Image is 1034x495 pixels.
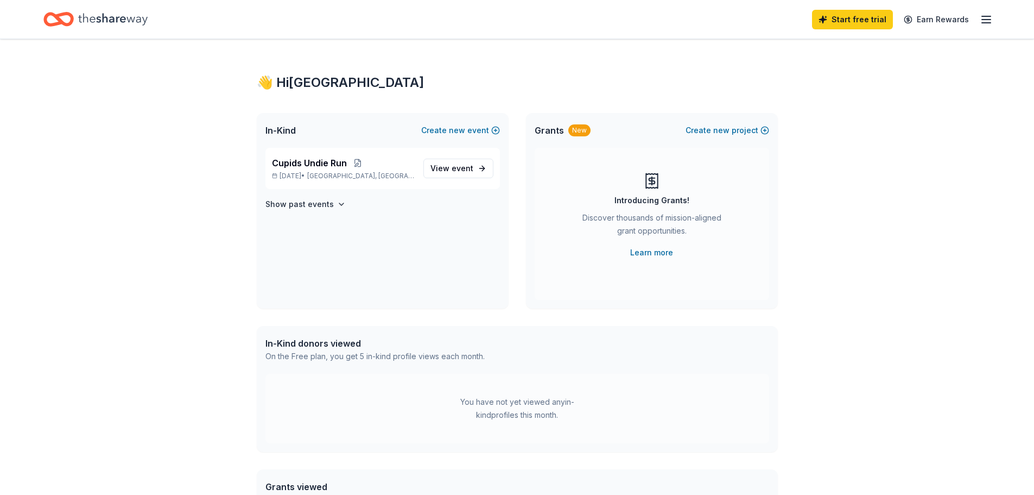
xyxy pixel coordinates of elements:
div: You have not yet viewed any in-kind profiles this month. [449,396,585,422]
a: Earn Rewards [897,10,975,29]
span: event [452,164,473,173]
div: New [568,124,591,136]
span: new [449,124,465,137]
div: On the Free plan, you get 5 in-kind profile views each month. [265,350,485,363]
h4: Show past events [265,198,334,211]
div: Discover thousands of mission-aligned grant opportunities. [578,211,726,242]
button: Createnewevent [421,124,500,137]
button: Createnewproject [686,124,769,137]
div: Grants viewed [265,480,479,493]
button: Show past events [265,198,346,211]
a: Learn more [630,246,673,259]
div: In-Kind donors viewed [265,337,485,350]
span: Cupids Undie Run [272,156,347,170]
span: In-Kind [265,124,296,137]
span: new [713,124,729,137]
span: Grants [535,124,564,137]
p: [DATE] • [272,172,415,180]
span: View [430,162,473,175]
a: View event [423,159,493,178]
div: Introducing Grants! [614,194,689,207]
div: 👋 Hi [GEOGRAPHIC_DATA] [257,74,778,91]
span: [GEOGRAPHIC_DATA], [GEOGRAPHIC_DATA] [307,172,414,180]
a: Start free trial [812,10,893,29]
a: Home [43,7,148,32]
